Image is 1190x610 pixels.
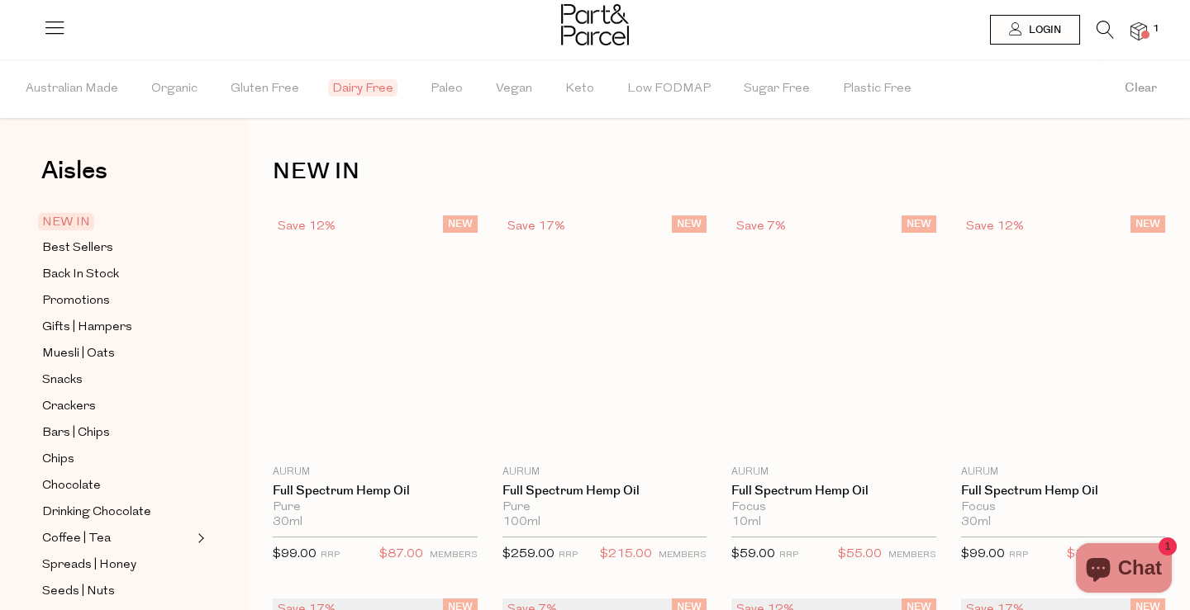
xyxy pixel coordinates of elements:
[42,291,193,311] a: Promotions
[42,318,132,338] span: Gifts | Hampers
[42,582,115,602] span: Seeds | Nuts
[26,60,118,118] span: Australian Made
[374,335,375,336] img: Full Spectrum Hemp Oil
[843,60,912,118] span: Plastic Free
[731,515,761,530] span: 10ml
[496,60,532,118] span: Vegan
[961,484,1166,499] a: Full Spectrum Hemp Oil
[41,158,107,200] a: Aisles
[42,212,193,232] a: NEW IN
[42,528,193,549] a: Coffee | Tea
[151,60,198,118] span: Organic
[42,423,110,443] span: Bars | Chips
[443,215,478,233] span: NEW
[42,264,193,285] a: Back In Stock
[42,450,74,470] span: Chips
[672,215,707,233] span: NEW
[273,548,317,560] span: $99.00
[561,4,629,45] img: Part&Parcel
[731,500,936,515] div: Focus
[42,476,101,496] span: Chocolate
[1130,22,1147,40] a: 1
[838,544,882,565] span: $55.00
[559,551,578,560] small: RRP
[42,396,193,417] a: Crackers
[1071,543,1177,597] inbox-online-store-chat: Shopify online store chat
[627,60,711,118] span: Low FODMAP
[731,465,936,480] p: Aurum
[42,502,193,523] a: Drinking Chocolate
[42,370,193,390] a: Snacks
[42,475,193,496] a: Chocolate
[1067,544,1111,565] span: $87.00
[888,551,936,560] small: MEMBERS
[42,423,193,443] a: Bars | Chips
[193,528,205,548] button: Expand/Collapse Coffee | Tea
[731,215,791,238] div: Save 7%
[379,544,423,565] span: $87.00
[744,60,810,118] span: Sugar Free
[502,500,707,515] div: Pure
[42,529,111,549] span: Coffee | Tea
[42,343,193,364] a: Muesli | Oats
[779,551,798,560] small: RRP
[961,515,991,530] span: 30ml
[42,317,193,338] a: Gifts | Hampers
[41,153,107,189] span: Aisles
[1092,59,1190,118] button: Clear filter by Filter
[42,503,151,523] span: Drinking Chocolate
[1130,215,1165,233] span: NEW
[1025,23,1061,37] span: Login
[273,500,478,515] div: Pure
[42,239,113,258] span: Best Sellers
[430,551,478,560] small: MEMBERS
[42,291,110,311] span: Promotions
[42,371,83,390] span: Snacks
[42,397,96,417] span: Crackers
[961,465,1166,480] p: Aurum
[431,60,463,118] span: Paleo
[1009,551,1028,560] small: RRP
[731,484,936,499] a: Full Spectrum Hemp Oil
[328,79,397,97] span: Dairy Free
[321,551,340,560] small: RRP
[273,465,478,480] p: Aurum
[902,215,936,233] span: NEW
[833,335,834,336] img: Full Spectrum Hemp Oil
[659,551,707,560] small: MEMBERS
[502,484,707,499] a: Full Spectrum Hemp Oil
[600,544,652,565] span: $215.00
[42,238,193,258] a: Best Sellers
[502,465,707,480] p: Aurum
[1063,335,1064,336] img: Full Spectrum Hemp Oil
[961,215,1029,238] div: Save 12%
[990,15,1080,45] a: Login
[42,555,193,575] a: Spreads | Honey
[502,548,555,560] span: $259.00
[42,344,115,364] span: Muesli | Oats
[38,213,94,230] span: NEW IN
[42,581,193,602] a: Seeds | Nuts
[1149,21,1164,36] span: 1
[565,60,594,118] span: Keto
[273,484,478,499] a: Full Spectrum Hemp Oil
[961,500,1166,515] div: Focus
[273,215,340,238] div: Save 12%
[231,60,299,118] span: Gluten Free
[731,548,775,560] span: $59.00
[42,265,119,285] span: Back In Stock
[273,515,302,530] span: 30ml
[502,215,570,238] div: Save 17%
[42,449,193,470] a: Chips
[961,548,1005,560] span: $99.00
[42,556,136,575] span: Spreads | Honey
[273,153,1165,191] h1: NEW IN
[604,335,605,336] img: Full Spectrum Hemp Oil
[502,515,540,530] span: 100ml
